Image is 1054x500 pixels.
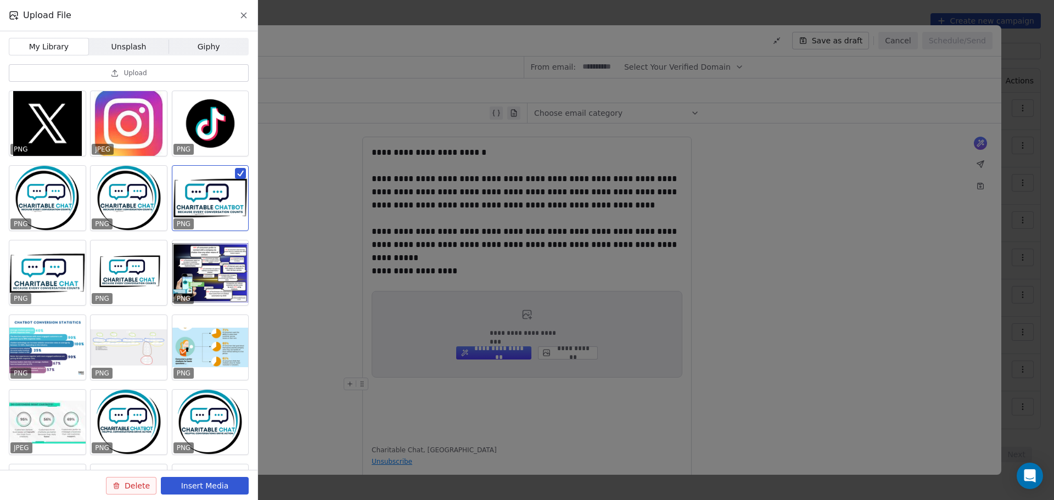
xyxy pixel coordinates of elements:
img: tab_keywords_by_traffic_grey.svg [109,64,118,72]
p: PNG [14,145,28,154]
p: PNG [177,443,191,452]
img: tab_domain_overview_orange.svg [30,64,38,72]
div: v 4.0.25 [31,18,54,26]
div: Domain Overview [42,65,98,72]
span: Unsplash [111,41,147,53]
img: logo_orange.svg [18,18,26,26]
div: Keywords by Traffic [121,65,185,72]
button: Upload [9,64,249,82]
span: Upload File [23,9,71,22]
p: PNG [177,145,191,154]
button: Delete [106,477,156,495]
button: Insert Media [161,477,249,495]
p: PNG [95,443,109,452]
p: PNG [14,294,28,303]
img: website_grey.svg [18,29,26,37]
div: Open Intercom Messenger [1017,463,1043,489]
p: PNG [95,220,109,228]
p: JPEG [14,443,29,452]
span: Upload [124,69,147,77]
p: PNG [177,294,191,303]
div: Domain: [DOMAIN_NAME] [29,29,121,37]
p: PNG [177,369,191,378]
span: Giphy [198,41,220,53]
p: PNG [14,220,28,228]
p: JPEG [95,145,110,154]
p: PNG [177,220,191,228]
p: PNG [95,294,109,303]
p: PNG [14,369,28,378]
p: PNG [95,369,109,378]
